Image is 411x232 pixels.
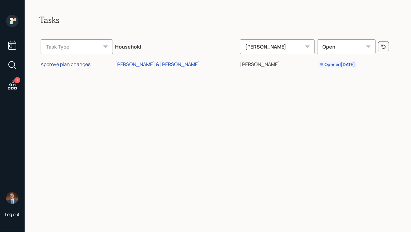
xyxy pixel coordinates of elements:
[317,39,376,54] div: Open
[41,39,113,54] div: Task Type
[39,15,396,25] h2: Tasks
[240,39,315,54] div: [PERSON_NAME]
[14,77,20,83] div: 1
[41,61,90,68] div: Approve plan changes
[6,192,18,204] img: hunter_neumayer.jpg
[320,61,355,68] div: Opened [DATE]
[115,61,200,68] div: [PERSON_NAME] & [PERSON_NAME]
[5,211,20,217] div: Log out
[239,57,316,71] td: [PERSON_NAME]
[114,35,239,57] th: Household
